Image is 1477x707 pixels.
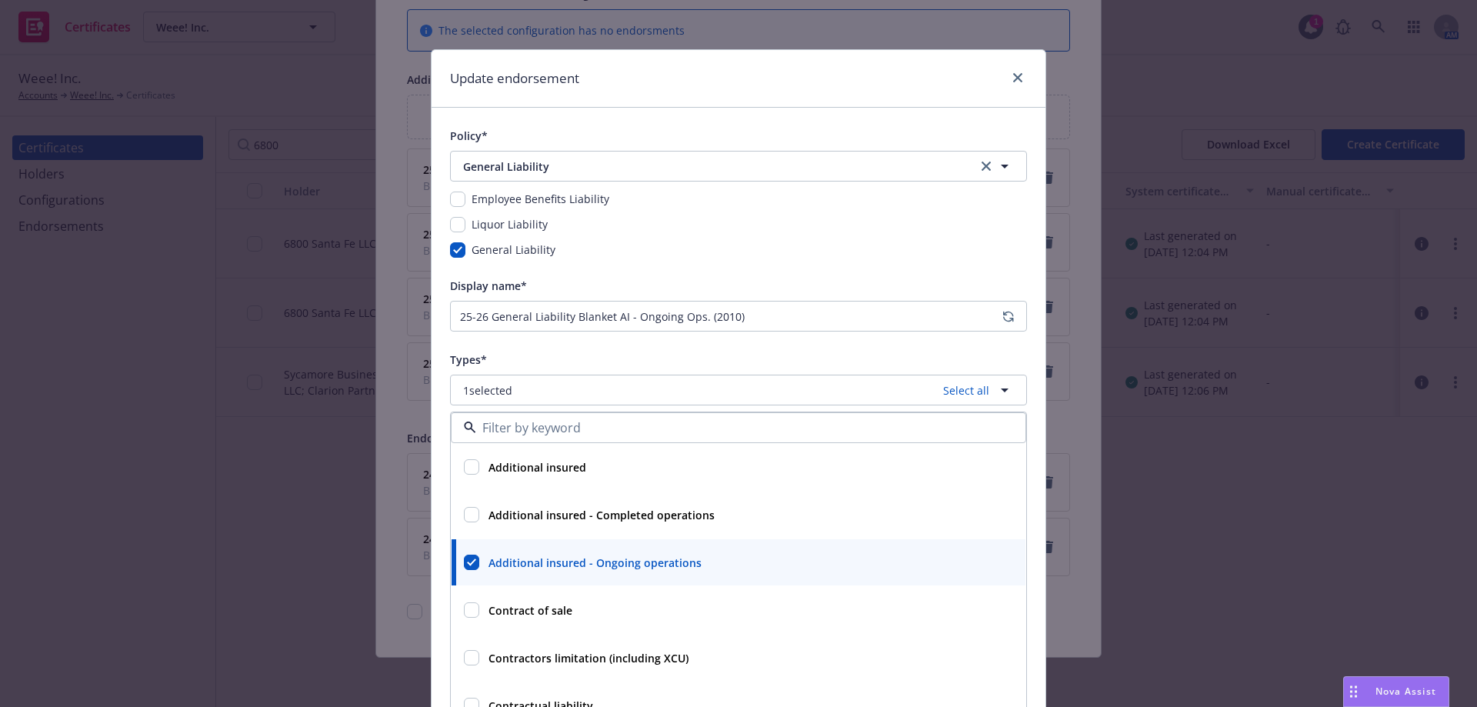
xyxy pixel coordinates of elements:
strong: Additional insured - Ongoing operations [488,555,702,570]
strong: Additional insured - Completed operations [488,508,715,522]
span: General Liability [472,242,555,258]
span: General Liability [463,158,942,175]
span: Policy* [450,128,488,143]
span: Display name* [450,278,527,293]
input: Display name [450,301,1027,332]
span: Nova Assist [1375,685,1436,698]
input: Filter by keyword [476,419,995,437]
strong: Contractors limitation (including XCU) [488,651,688,665]
a: close [1009,68,1027,87]
button: 1selectedSelect all [450,375,1027,405]
a: clear selection [977,157,995,175]
button: Nova Assist [1343,676,1449,707]
strong: Contract of sale [488,603,572,618]
span: 1 selected [463,382,512,399]
span: Types* [450,352,487,367]
a: Select all [937,382,989,399]
a: regenerate [999,307,1018,325]
div: Drag to move [1344,677,1363,706]
span: Employee Benefits Liability [472,191,609,207]
h1: Update endorsement [450,68,579,88]
strong: Additional insured [488,460,586,475]
button: General Liabilityclear selection [450,151,1027,182]
span: Liquor Liability [472,216,548,232]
